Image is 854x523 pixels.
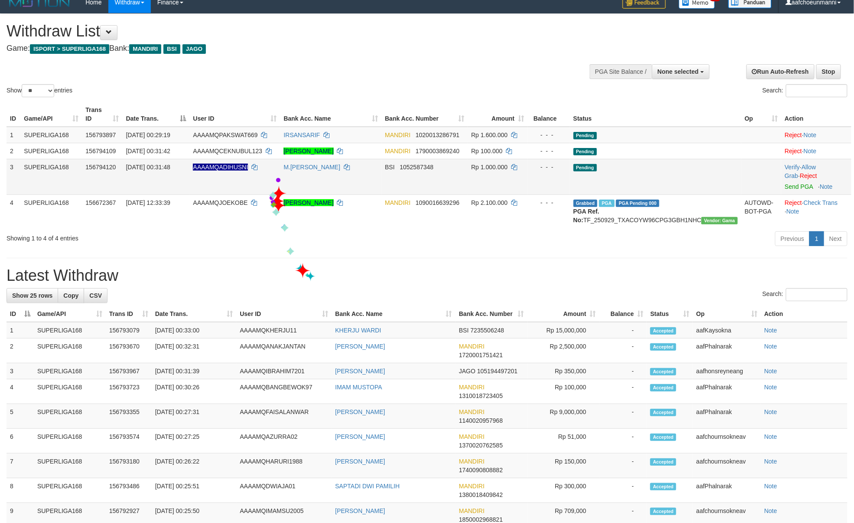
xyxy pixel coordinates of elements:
a: Note [764,458,777,465]
td: 3 [7,363,34,379]
a: Reject [785,199,802,206]
span: Copy [63,292,78,299]
a: Note [764,433,777,440]
button: None selected [652,64,710,79]
th: Game/API: activate to sort column ascending [20,102,82,127]
a: Reject [800,172,817,179]
th: Action [761,306,847,322]
th: Op: activate to sort column ascending [741,102,781,127]
span: Rp 2.100.000 [471,199,508,206]
span: ISPORT > SUPERLIGA168 [30,44,109,54]
span: Pending [574,164,597,171]
a: [PERSON_NAME] [335,408,385,415]
td: SUPERLIGA168 [34,454,106,478]
span: Copy 1380018409842 to clipboard [459,491,503,498]
th: Status [570,102,741,127]
select: Showentries [22,84,54,97]
span: MANDIRI [459,408,485,415]
span: PGA Pending [616,200,659,207]
span: Pending [574,148,597,155]
a: [PERSON_NAME] [335,343,385,350]
span: None selected [658,68,699,75]
a: Note [804,132,817,138]
span: Rp 1.000.000 [471,164,508,171]
th: User ID: activate to sort column ascending [189,102,280,127]
input: Search: [786,288,847,301]
b: PGA Ref. No: [574,208,600,224]
td: AAAAMQAZURRA02 [236,429,332,454]
span: MANDIRI [129,44,161,54]
td: · [781,127,851,143]
span: Marked by aafsengchandara [599,200,614,207]
th: Date Trans.: activate to sort column descending [123,102,190,127]
span: Nama rekening ada tanda titik/strip, harap diedit [193,164,248,171]
span: Accepted [650,434,676,441]
td: Rp 9,000,000 [528,404,600,429]
span: Pending [574,132,597,139]
h1: Latest Withdraw [7,267,847,284]
td: SUPERLIGA168 [20,127,82,143]
th: Balance [528,102,570,127]
td: · · [781,159,851,194]
span: Accepted [650,384,676,391]
a: 1 [809,231,824,246]
td: SUPERLIGA168 [34,379,106,404]
a: Show 25 rows [7,288,58,303]
td: Rp 350,000 [528,363,600,379]
label: Search: [763,84,847,97]
a: Note [764,483,777,490]
td: 156793670 [106,339,152,363]
input: Search: [786,84,847,97]
td: SUPERLIGA168 [34,429,106,454]
span: BSI [385,164,395,171]
td: Rp 150,000 [528,454,600,478]
td: [DATE] 00:33:00 [152,322,237,339]
a: [PERSON_NAME] [284,199,333,206]
a: [PERSON_NAME] [284,148,333,155]
td: aafchournsokneav [693,429,761,454]
span: Rp 100.000 [471,148,502,155]
a: Note [764,343,777,350]
div: - - - [531,163,566,171]
span: MANDIRI [385,148,411,155]
td: 156793723 [106,379,152,404]
td: SUPERLIGA168 [20,143,82,159]
td: [DATE] 00:30:26 [152,379,237,404]
div: Showing 1 to 4 of 4 entries [7,230,349,243]
a: Note [764,368,777,375]
label: Show entries [7,84,72,97]
span: MANDIRI [459,343,485,350]
a: KHERJU WARDI [335,327,381,334]
td: AAAAMQIBRAHIM7201 [236,363,332,379]
span: Copy 1020013286791 to clipboard [416,132,460,138]
span: MANDIRI [385,199,411,206]
span: MANDIRI [459,433,485,440]
td: SUPERLIGA168 [34,322,106,339]
span: Copy 1740090808882 to clipboard [459,467,503,474]
td: [DATE] 00:32:31 [152,339,237,363]
span: 156794120 [85,164,116,171]
th: Amount: activate to sort column ascending [468,102,528,127]
span: [DATE] 00:31:42 [126,148,170,155]
td: - [600,322,647,339]
th: Bank Acc. Name: activate to sort column ascending [332,306,456,322]
td: Rp 100,000 [528,379,600,404]
span: Accepted [650,327,676,335]
td: 156793574 [106,429,152,454]
td: 2 [7,143,20,159]
span: Copy 1850002968821 to clipboard [459,516,503,523]
td: 4 [7,379,34,404]
span: MANDIRI [385,132,411,138]
a: [PERSON_NAME] [335,507,385,514]
span: Accepted [650,343,676,351]
td: · [781,143,851,159]
div: - - - [531,147,566,155]
td: AAAAMQBANGBEWOK97 [236,379,332,404]
td: SUPERLIGA168 [20,194,82,228]
th: Status: activate to sort column ascending [647,306,693,322]
td: [DATE] 00:31:39 [152,363,237,379]
span: JAGO [183,44,206,54]
span: [DATE] 00:31:48 [126,164,170,171]
a: Next [824,231,847,246]
span: Copy 1140020957968 to clipboard [459,417,503,424]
